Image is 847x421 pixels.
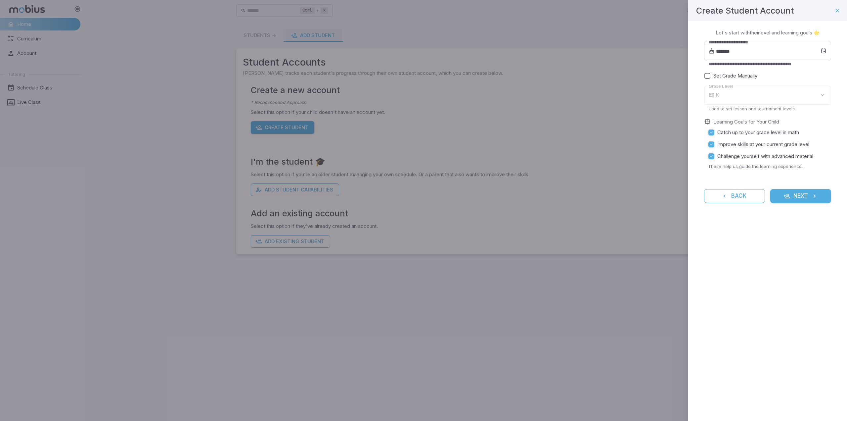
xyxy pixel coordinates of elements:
[770,189,831,203] button: Next
[717,153,813,160] span: Challenge yourself with advanced material
[713,72,757,79] span: Set Grade Manually
[704,189,765,203] button: Back
[717,141,809,148] span: Improve skills at your current grade level
[696,4,794,17] h4: Create Student Account
[713,118,779,126] label: Learning Goals for Your Child
[716,86,831,105] div: K
[716,29,820,36] p: Let's start with their level and learning goals 🌟
[709,83,733,89] label: Grade Level
[708,163,831,169] p: These help us guide the learning experience.
[717,129,799,136] span: Catch up to your grade level in math
[709,106,826,112] p: Used to set lesson and tournament levels.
